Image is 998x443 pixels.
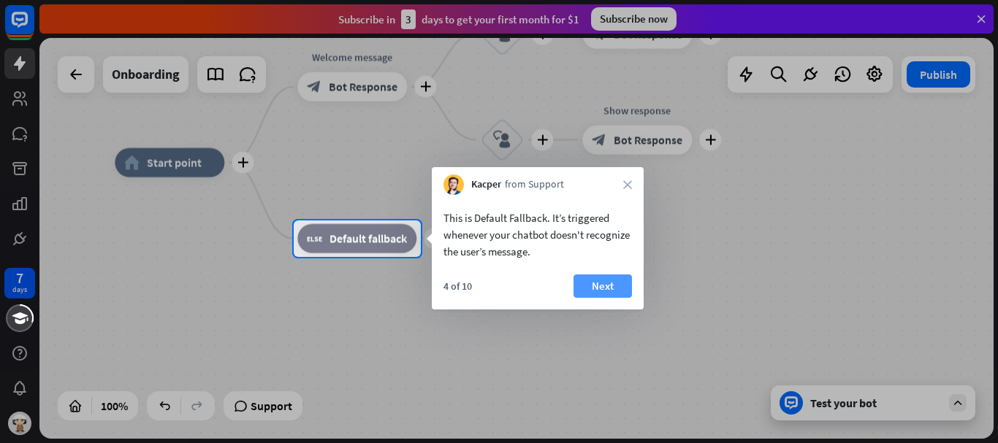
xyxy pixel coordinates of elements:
[330,231,407,246] span: Default fallback
[12,6,56,50] button: Open LiveChat chat widget
[307,231,322,246] i: block_fallback
[471,177,501,192] span: Kacper
[443,280,472,293] div: 4 of 10
[574,274,632,298] button: Next
[443,209,632,260] div: This is Default Fallback. It’s triggered whenever your chatbot doesn't recognize the user’s message.
[623,180,632,189] i: close
[505,177,564,192] span: from Support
